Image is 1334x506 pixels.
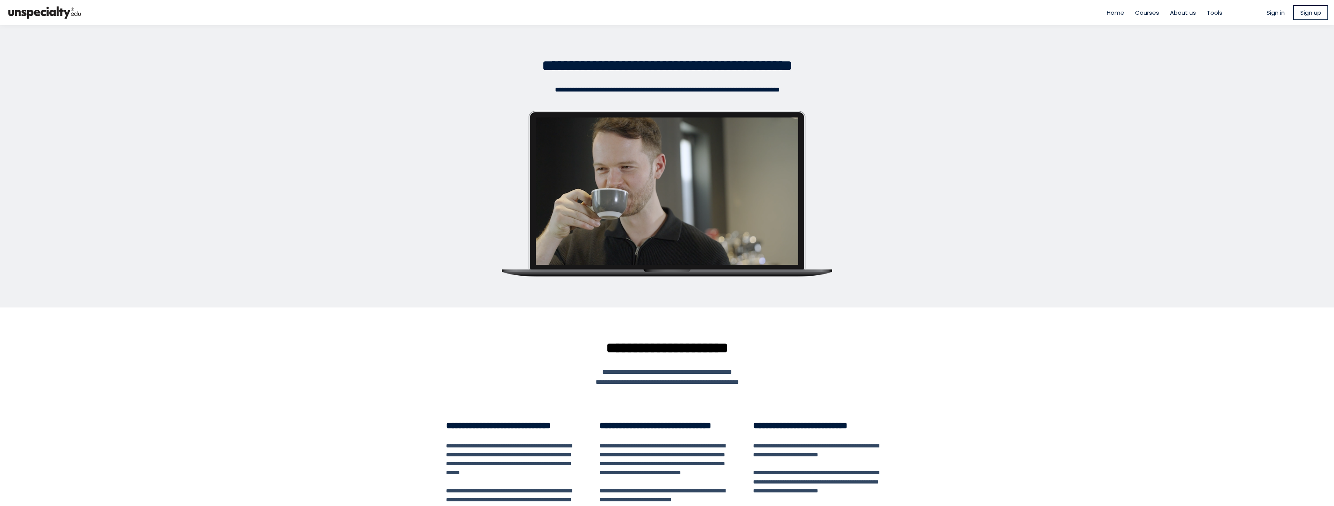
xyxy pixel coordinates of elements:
[6,3,83,22] img: bc390a18feecddb333977e298b3a00a1.png
[1293,5,1328,20] a: Sign up
[1300,8,1321,17] span: Sign up
[1135,8,1159,17] a: Courses
[1170,8,1196,17] a: About us
[1107,8,1124,17] a: Home
[1207,8,1222,17] a: Tools
[1267,8,1285,17] a: Sign in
